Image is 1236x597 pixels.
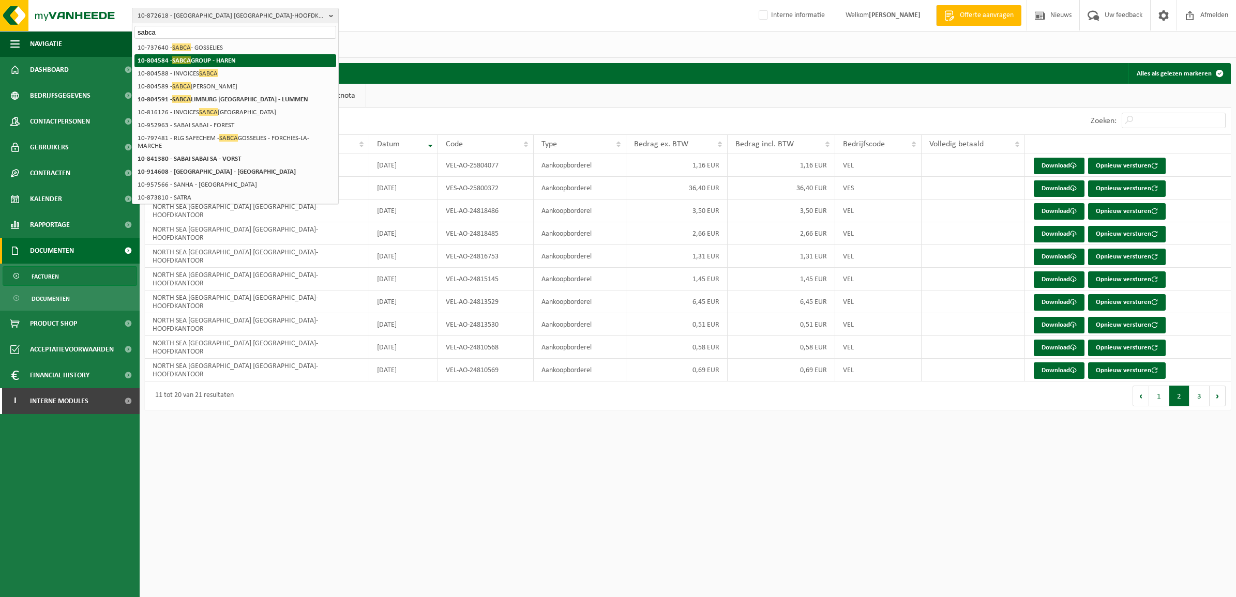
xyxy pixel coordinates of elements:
[728,313,835,336] td: 0,51 EUR
[835,290,922,313] td: VEL
[369,268,438,290] td: [DATE]
[534,245,626,268] td: Aankoopborderel
[728,177,835,200] td: 36,40 EUR
[172,82,191,90] span: SABCA
[30,388,88,414] span: Interne modules
[1088,249,1166,265] button: Opnieuw versturen
[134,191,336,204] li: 10-873810 - SATRA
[145,359,369,381] td: NORTH SEA [GEOGRAPHIC_DATA] [GEOGRAPHIC_DATA]-HOOFDKANTOOR
[1034,340,1084,356] a: Download
[728,154,835,177] td: 1,16 EUR
[1169,386,1189,406] button: 2
[1034,271,1084,288] a: Download
[728,200,835,222] td: 3,50 EUR
[369,200,438,222] td: [DATE]
[1149,386,1169,406] button: 1
[30,311,77,336] span: Product Shop
[728,222,835,245] td: 2,66 EUR
[145,200,369,222] td: NORTH SEA [GEOGRAPHIC_DATA] [GEOGRAPHIC_DATA]-HOOFDKANTOOR
[134,178,336,191] li: 10-957566 - SANHA - [GEOGRAPHIC_DATA]
[1088,271,1166,288] button: Opnieuw versturen
[150,387,234,405] div: 11 tot 20 van 21 resultaten
[835,268,922,290] td: VEL
[32,289,70,309] span: Documenten
[369,177,438,200] td: [DATE]
[438,268,534,290] td: VEL-AO-24815145
[835,245,922,268] td: VEL
[1088,340,1166,356] button: Opnieuw versturen
[438,154,534,177] td: VEL-AO-25804077
[534,177,626,200] td: Aankoopborderel
[626,268,728,290] td: 1,45 EUR
[134,132,336,152] li: 10-797481 - RLG SAFECHEM - GOSSELIES - FORCHIES-LA-MARCHE
[534,268,626,290] td: Aankoopborderel
[145,336,369,359] td: NORTH SEA [GEOGRAPHIC_DATA] [GEOGRAPHIC_DATA]-HOOFDKANTOOR
[134,80,336,93] li: 10-804589 - [PERSON_NAME]
[138,156,241,162] strong: 10-841380 - SABAI SABAI SA - VORST
[1088,362,1166,379] button: Opnieuw versturen
[3,288,137,308] a: Documenten
[30,186,62,212] span: Kalender
[219,134,238,142] span: SABCA
[1210,386,1226,406] button: Next
[369,336,438,359] td: [DATE]
[172,95,191,103] span: SABCA
[438,313,534,336] td: VEL-AO-24813530
[869,11,921,19] strong: [PERSON_NAME]
[835,222,922,245] td: VEL
[134,41,336,54] li: 10-737640 - - GOSSELIES
[626,290,728,313] td: 6,45 EUR
[1088,226,1166,242] button: Opnieuw versturen
[835,177,922,200] td: VES
[134,67,336,80] li: 10-804588 - INVOICES
[30,57,69,83] span: Dashboard
[30,362,89,388] span: Financial History
[369,290,438,313] td: [DATE]
[1034,294,1084,311] a: Download
[138,56,236,64] strong: 10-804584 - GROUP - HAREN
[957,10,1016,21] span: Offerte aanvragen
[634,140,688,148] span: Bedrag ex. BTW
[145,313,369,336] td: NORTH SEA [GEOGRAPHIC_DATA] [GEOGRAPHIC_DATA]-HOOFDKANTOOR
[446,140,463,148] span: Code
[835,200,922,222] td: VEL
[735,140,794,148] span: Bedrag incl. BTW
[145,290,369,313] td: NORTH SEA [GEOGRAPHIC_DATA] [GEOGRAPHIC_DATA]-HOOFDKANTOOR
[172,43,191,51] span: SABCA
[369,359,438,381] td: [DATE]
[369,154,438,177] td: [DATE]
[30,31,62,57] span: Navigatie
[1133,386,1149,406] button: Previous
[835,154,922,177] td: VEL
[835,359,922,381] td: VEL
[132,8,339,23] button: 10-872618 - [GEOGRAPHIC_DATA] [GEOGRAPHIC_DATA]-HOOFDKANTOOR - [GEOGRAPHIC_DATA]
[835,313,922,336] td: VEL
[843,140,885,148] span: Bedrijfscode
[728,336,835,359] td: 0,58 EUR
[757,8,825,23] label: Interne informatie
[835,336,922,359] td: VEL
[626,336,728,359] td: 0,58 EUR
[728,245,835,268] td: 1,31 EUR
[728,268,835,290] td: 1,45 EUR
[626,359,728,381] td: 0,69 EUR
[138,169,296,175] strong: 10-914608 - [GEOGRAPHIC_DATA] - [GEOGRAPHIC_DATA]
[369,222,438,245] td: [DATE]
[929,140,984,148] span: Volledig betaald
[1034,158,1084,174] a: Download
[534,290,626,313] td: Aankoopborderel
[134,119,336,132] li: 10-952963 - SABAI SABAI - FOREST
[1034,249,1084,265] a: Download
[30,336,114,362] span: Acceptatievoorwaarden
[438,359,534,381] td: VEL-AO-24810569
[1088,317,1166,333] button: Opnieuw versturen
[534,222,626,245] td: Aankoopborderel
[30,83,91,109] span: Bedrijfsgegevens
[541,140,557,148] span: Type
[30,238,74,264] span: Documenten
[30,134,69,160] span: Gebruikers
[936,5,1021,26] a: Offerte aanvragen
[438,336,534,359] td: VEL-AO-24810568
[138,95,308,103] strong: 10-804591 - LIMBURG [GEOGRAPHIC_DATA] - LUMMEN
[534,154,626,177] td: Aankoopborderel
